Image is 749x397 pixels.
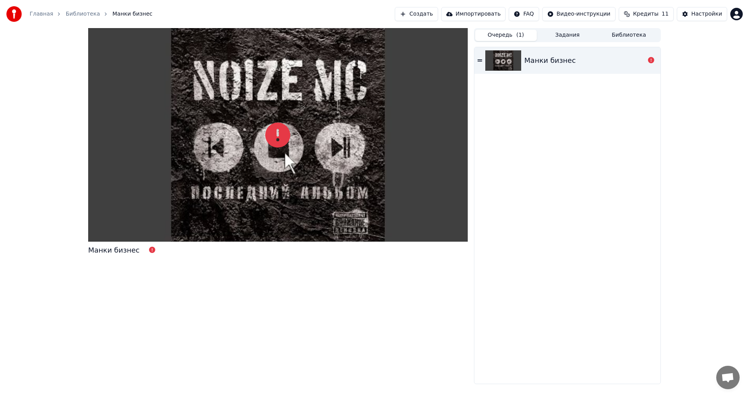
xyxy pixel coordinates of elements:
button: Задания [537,30,598,41]
button: Создать [395,7,438,21]
div: Манки бизнес [524,55,576,66]
button: FAQ [509,7,539,21]
button: Импортировать [441,7,506,21]
span: Кредиты [633,10,658,18]
button: Настройки [677,7,727,21]
div: Открытый чат [716,366,740,389]
a: Главная [30,10,53,18]
div: Манки бизнес [88,245,140,256]
button: Кредиты11 [619,7,674,21]
button: Очередь [475,30,537,41]
nav: breadcrumb [30,10,153,18]
span: 11 [662,10,669,18]
button: Видео-инструкции [542,7,616,21]
img: youka [6,6,22,22]
span: Манки бизнес [112,10,152,18]
button: Библиотека [598,30,660,41]
div: Настройки [691,10,722,18]
span: ( 1 ) [516,31,524,39]
a: Библиотека [66,10,100,18]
